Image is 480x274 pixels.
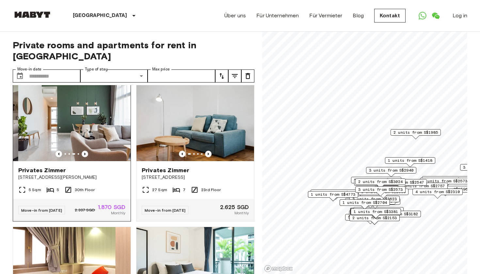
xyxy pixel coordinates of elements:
[241,69,254,83] button: tune
[425,176,469,182] span: 3 units from S$1480
[136,83,254,161] img: Marketing picture of unit SG-01-108-001-001
[351,208,401,219] div: Map marker
[345,214,395,224] div: Map marker
[366,167,416,177] div: Map marker
[17,67,41,72] label: Move-in date
[358,179,403,185] span: 2 units from S$3024
[416,9,429,22] a: Open WhatsApp
[179,151,185,157] button: Previous image
[376,179,427,189] div: Map marker
[313,190,358,196] span: 1 units from S$4196
[391,129,441,139] div: Map marker
[264,265,293,272] a: Mapbox logo
[351,177,401,187] div: Map marker
[311,191,355,197] span: 1 units from S$4773
[98,204,125,210] span: 1.870 SGD
[420,178,470,188] div: Map marker
[82,151,88,157] button: Previous image
[422,176,472,186] div: Map marker
[354,209,398,215] span: 1 units from S$3381
[224,12,246,20] a: Über uns
[152,67,170,72] label: Max price
[355,178,406,189] div: Map marker
[349,210,399,221] div: Map marker
[308,191,358,201] div: Map marker
[18,174,125,181] span: [STREET_ADDRESS][PERSON_NAME]
[340,199,390,209] div: Map marker
[423,178,467,184] span: 1 units from S$2573
[56,151,62,157] button: Previous image
[374,9,406,23] a: Kontakt
[13,83,131,221] a: Previous imagePrevious imagePrivates Zimmer[STREET_ADDRESS][PERSON_NAME]5 Sqm530th FloorMove-in f...
[215,69,228,83] button: tune
[145,208,185,213] span: Move-in from [DATE]
[75,187,95,193] span: 30th Floor
[453,12,467,20] a: Log in
[311,190,361,200] div: Map marker
[75,207,95,213] span: 2.337 SGD
[13,69,26,83] button: Choose date
[429,9,442,22] a: Open WeChat
[234,210,249,216] span: Monthly
[358,187,403,192] span: 3 units from S$2573
[350,209,401,219] div: Map marker
[412,189,463,199] div: Map marker
[220,204,249,210] span: 2.625 SGD
[353,12,364,20] a: Blog
[201,187,221,193] span: 23rd Floor
[348,214,392,220] span: 5 units from S$1680
[13,11,52,18] img: Habyt
[13,39,254,62] span: Private rooms and apartments for rent in [GEOGRAPHIC_DATA]
[343,200,387,205] span: 1 units from S$2704
[397,183,448,193] div: Map marker
[356,207,401,213] span: 5 units from S$1838
[385,157,435,167] div: Map marker
[256,12,299,20] a: Für Unternehmen
[415,189,460,195] span: 4 units from S$2310
[350,198,400,208] div: Map marker
[354,177,398,183] span: 3 units from S$1985
[18,166,66,174] span: Privates Zimmer
[353,207,404,217] div: Map marker
[350,208,400,219] div: Map marker
[21,208,62,213] span: Move-in from [DATE]
[309,12,342,20] a: Für Vermieter
[400,183,445,189] span: 2 units from S$2757
[388,158,432,163] span: 1 units from S$1418
[29,187,41,193] span: 5 Sqm
[374,211,418,217] span: 1 units from S$3182
[355,186,406,196] div: Map marker
[349,215,400,225] div: Map marker
[85,67,108,72] label: Type of stay
[393,129,438,135] span: 2 units from S$1985
[73,12,127,20] p: [GEOGRAPHIC_DATA]
[205,151,212,157] button: Previous image
[152,187,167,193] span: 27 Sqm
[111,210,125,216] span: Monthly
[18,83,136,161] img: Marketing picture of unit SG-01-113-001-05
[379,179,424,185] span: 1 units from S$2547
[358,189,408,199] div: Map marker
[349,196,400,206] div: Map marker
[57,187,59,193] span: 5
[142,174,249,181] span: [STREET_ADDRESS]
[352,196,397,202] span: 3 units from S$3623
[371,211,421,221] div: Map marker
[183,187,185,193] span: 7
[228,69,241,83] button: tune
[142,166,189,174] span: Privates Zimmer
[136,83,254,221] a: Marketing picture of unit SG-01-108-001-001Previous imagePrevious imagePrivates Zimmer[STREET_ADD...
[354,179,407,189] div: Map marker
[369,167,413,173] span: 3 units from S$2940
